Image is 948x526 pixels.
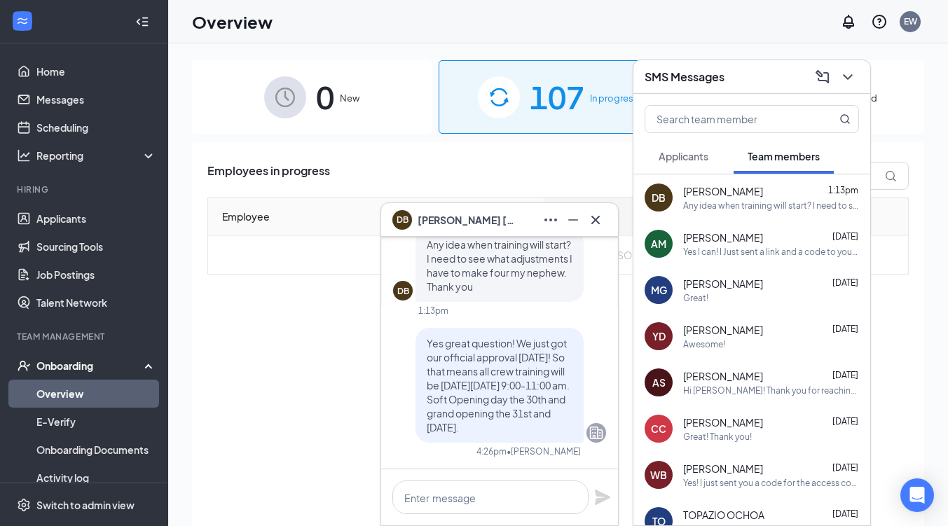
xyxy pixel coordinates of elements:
[651,237,666,251] div: AM
[418,305,448,317] div: 1:13pm
[683,246,859,258] div: Yes I can! I Just sent a link and a code to your email. Let me know if it went through. Thanks!
[683,230,763,244] span: [PERSON_NAME]
[683,477,859,489] div: Yes! I just sent you a code for the access code for your food handlers permit.
[36,233,156,261] a: Sourcing Tools
[36,57,156,85] a: Home
[135,15,149,29] svg: Collapse
[36,408,156,436] a: E-Verify
[683,369,763,383] span: [PERSON_NAME]
[645,106,811,132] input: Search team member
[652,375,666,389] div: AS
[36,113,156,141] a: Scheduling
[36,289,156,317] a: Talent Network
[590,91,638,105] span: In progress
[427,238,572,293] span: Any idea when training will start? I need to see what adjustments I have to make four my nephew. ...
[839,113,851,125] svg: MagnifyingGlass
[17,148,31,162] svg: Analysis
[36,464,156,492] a: Activity log
[832,231,858,242] span: [DATE]
[383,198,465,236] th: Location
[17,498,31,512] svg: Settings
[683,277,763,291] span: [PERSON_NAME]
[36,359,144,373] div: Onboarding
[683,385,859,396] div: Hi [PERSON_NAME]! Thank you for reaching out, I just sent you a code and a link to complete your ...
[17,359,31,373] svg: UserCheck
[683,415,763,429] span: [PERSON_NAME]
[871,13,888,30] svg: QuestionInfo
[840,13,857,30] svg: Notifications
[316,73,334,121] span: 0
[683,508,764,522] span: TOPAZIO OCHOA
[584,209,607,231] button: Cross
[828,185,858,195] span: 1:13pm
[652,191,666,205] div: DB
[36,436,156,464] a: Onboarding Documents
[565,212,582,228] svg: Minimize
[811,66,834,88] button: ComposeMessage
[208,198,383,236] th: Employee
[659,150,708,162] span: Applicants
[814,69,831,85] svg: ComposeMessage
[15,14,29,28] svg: WorkstreamLogo
[465,198,544,236] th: Process
[587,212,604,228] svg: Cross
[839,69,856,85] svg: ChevronDown
[340,91,359,105] span: New
[427,337,570,434] span: Yes great question! We just got our official approval [DATE]! So that means all crew training wil...
[748,150,820,162] span: Team members
[904,15,917,27] div: EW
[17,331,153,342] div: Team Management
[651,283,667,297] div: MG
[683,462,763,476] span: [PERSON_NAME]
[36,205,156,233] a: Applicants
[208,236,908,274] td: No results matched search terms: [PERSON_NAME]
[540,209,562,231] button: Ellipses
[588,424,605,441] svg: Company
[207,162,330,190] span: Employees in progress
[476,445,507,457] div: 4:26pm
[562,209,584,231] button: Minimize
[652,329,666,343] div: YD
[832,416,858,427] span: [DATE]
[683,184,763,198] span: [PERSON_NAME]
[651,422,666,436] div: CC
[397,285,409,297] div: DB
[832,277,858,288] span: [DATE]
[36,261,156,289] a: Job Postings
[594,489,611,506] svg: Plane
[36,380,156,408] a: Overview
[837,66,859,88] button: ChevronDown
[17,184,153,195] div: Hiring
[832,508,858,519] span: [DATE]
[645,69,724,85] h3: SMS Messages
[832,324,858,334] span: [DATE]
[418,212,516,228] span: [PERSON_NAME] [PERSON_NAME]
[36,148,157,162] div: Reporting
[683,200,859,212] div: Any idea when training will start? I need to see what adjustments I have to make four my nephew. ...
[832,462,858,473] span: [DATE]
[832,370,858,380] span: [DATE]
[683,431,752,443] div: Great! Thank you!
[192,10,273,34] h1: Overview
[530,73,584,121] span: 107
[683,292,708,304] div: Great!
[683,323,763,337] span: [PERSON_NAME]
[542,212,559,228] svg: Ellipses
[900,478,934,512] div: Open Intercom Messenger
[36,85,156,113] a: Messages
[650,468,667,482] div: WB
[507,445,581,457] span: • [PERSON_NAME]
[683,338,725,350] div: Awesome!
[36,498,135,512] div: Switch to admin view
